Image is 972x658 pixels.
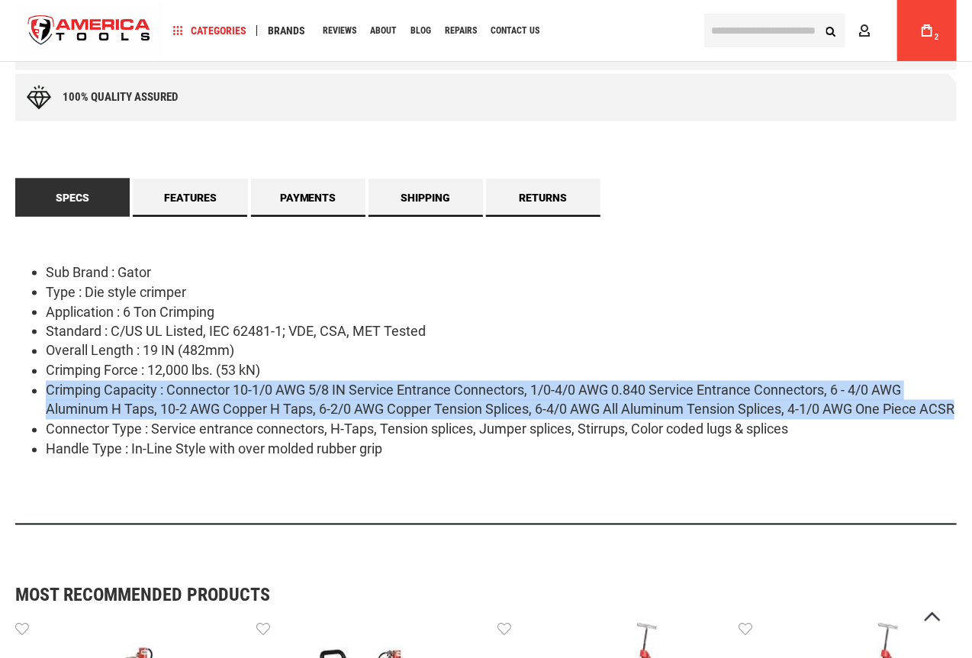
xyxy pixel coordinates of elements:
[816,16,845,45] button: Search
[46,282,957,302] li: Type : Die style crimper
[15,2,163,60] a: store logo
[46,341,957,361] li: Overall Length : 19 IN (482mm)
[935,33,939,41] span: 2
[316,21,363,41] a: Reviews
[363,21,404,41] a: About
[173,25,246,36] span: Categories
[46,420,957,440] li: Connector Type : Service entrance connectors, H-Taps, Tension splices, Jumper splices, Stirrups, ...
[46,321,957,341] li: Standard : C/US UL Listed, IEC 62481-1; VDE, CSA, MET Tested
[46,263,957,282] li: Sub Brand : Gator
[486,179,600,217] a: Returns
[15,586,903,605] strong: Most Recommended Products
[369,179,483,217] a: Shipping
[46,440,957,460] li: Handle Type : In-Line Style with over molded rubber grip
[46,381,957,420] li: Crimping Capacity : Connector 10-1/0 AWG 5/8 IN Service Entrance Connectors, 1/0-4/0 AWG 0.840 Se...
[46,361,957,381] li: Crimping Force : 12,000 lbs. (53 kN)
[410,26,431,35] span: Blog
[15,179,130,217] a: Specs
[484,21,546,41] a: Contact Us
[370,26,397,35] span: About
[268,25,305,36] span: Brands
[438,21,484,41] a: Repairs
[166,21,253,41] a: Categories
[251,179,365,217] a: Payments
[404,21,438,41] a: Blog
[491,26,539,35] span: Contact Us
[46,302,957,322] li: Application : 6 Ton Crimping
[323,26,356,35] span: Reviews
[15,2,163,60] img: America Tools
[63,91,178,104] div: 100% quality assured
[445,26,477,35] span: Repairs
[133,179,247,217] a: Features
[261,21,312,41] a: Brands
